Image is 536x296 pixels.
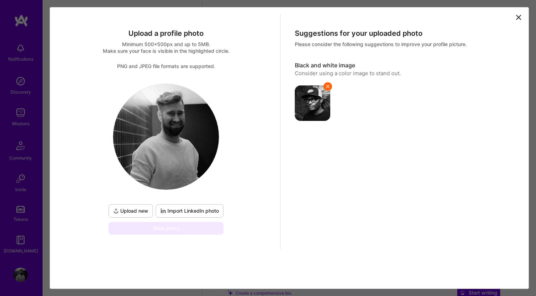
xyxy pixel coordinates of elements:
img: logo [113,84,219,190]
div: Make sure your face is visible in the highlighted circle. [57,48,275,54]
div: Consider using a color image to stand out. [295,69,513,77]
div: Suggestions for your uploaded photo [295,29,513,38]
button: Upload new [109,204,153,218]
img: avatar [295,85,330,121]
div: Minimum 500x500px and up to 5MB. [57,41,275,48]
div: Please consider the following suggestions to improve your profile picture. [295,41,513,48]
div: Black and white image [295,62,513,69]
div: logoUpload newImport LinkedIn photoSave photo [107,84,225,235]
div: To import a profile photo add your LinkedIn URL to your profile. [156,204,223,218]
span: Import LinkedIn photo [160,207,219,214]
button: Import LinkedIn photo [156,204,223,218]
i: icon LinkedInDarkV2 [160,208,166,214]
span: Upload new [113,207,148,214]
div: Upload a profile photo [57,29,275,38]
div: PNG and JPEG file formats are supported. [57,63,275,69]
i: icon UploadDark [113,208,119,214]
